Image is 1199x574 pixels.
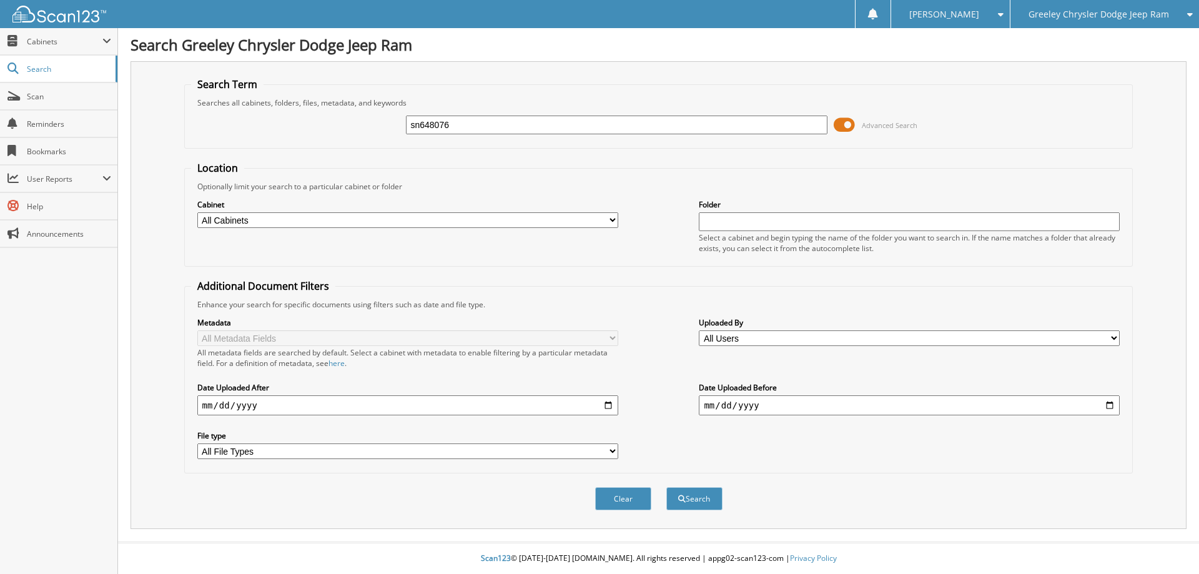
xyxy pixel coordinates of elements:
div: All metadata fields are searched by default. Select a cabinet with metadata to enable filtering b... [197,347,618,369]
legend: Search Term [191,77,264,91]
button: Clear [595,487,651,510]
button: Search [666,487,723,510]
input: end [699,395,1120,415]
label: File type [197,430,618,441]
label: Date Uploaded Before [699,382,1120,393]
legend: Additional Document Filters [191,279,335,293]
span: Reminders [27,119,111,129]
label: Metadata [197,317,618,328]
span: Scan [27,91,111,102]
label: Uploaded By [699,317,1120,328]
span: User Reports [27,174,102,184]
label: Cabinet [197,199,618,210]
img: scan123-logo-white.svg [12,6,106,22]
div: Enhance your search for specific documents using filters such as date and file type. [191,299,1127,310]
div: Optionally limit your search to a particular cabinet or folder [191,181,1127,192]
legend: Location [191,161,244,175]
span: Bookmarks [27,146,111,157]
span: Search [27,64,109,74]
a: Privacy Policy [790,553,837,563]
a: here [328,358,345,369]
span: Greeley Chrysler Dodge Jeep Ram [1029,11,1169,18]
iframe: Chat Widget [1137,514,1199,574]
span: [PERSON_NAME] [909,11,979,18]
span: Announcements [27,229,111,239]
span: Advanced Search [862,121,917,130]
h1: Search Greeley Chrysler Dodge Jeep Ram [131,34,1187,55]
input: start [197,395,618,415]
span: Scan123 [481,553,511,563]
label: Date Uploaded After [197,382,618,393]
span: Cabinets [27,36,102,47]
div: Select a cabinet and begin typing the name of the folder you want to search in. If the name match... [699,232,1120,254]
div: Searches all cabinets, folders, files, metadata, and keywords [191,97,1127,108]
label: Folder [699,199,1120,210]
div: © [DATE]-[DATE] [DOMAIN_NAME]. All rights reserved | appg02-scan123-com | [118,543,1199,574]
span: Help [27,201,111,212]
